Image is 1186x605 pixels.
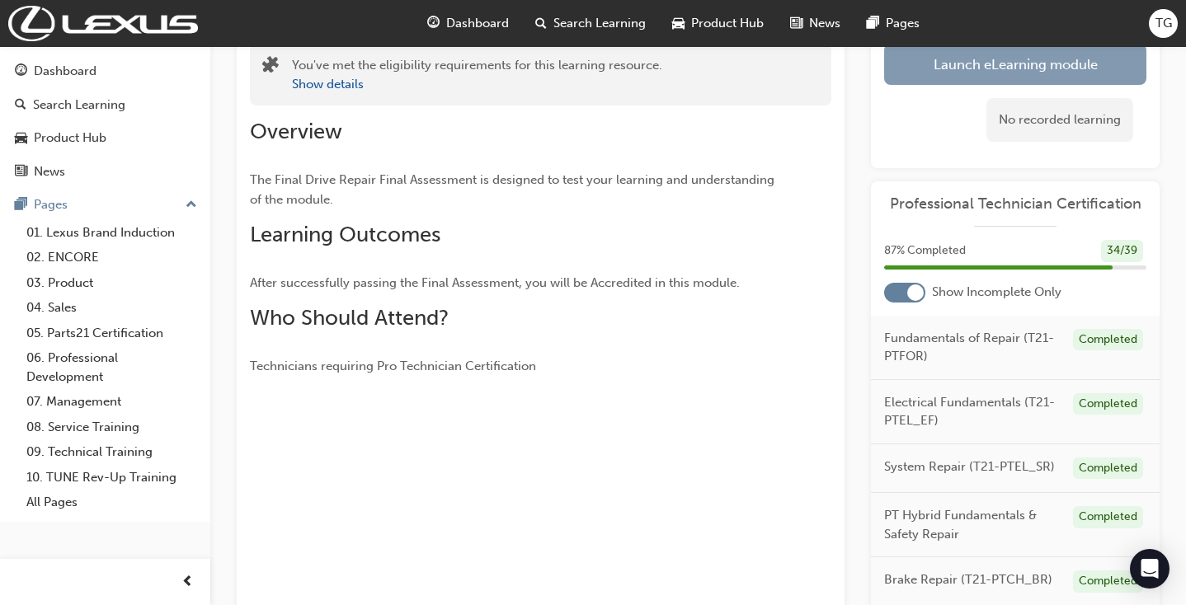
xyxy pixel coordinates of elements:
div: 34 / 39 [1101,240,1143,262]
span: Electrical Fundamentals (T21-PTEL_EF) [884,393,1060,430]
span: Pages [886,14,920,33]
span: 87 % Completed [884,242,966,260]
span: Technicians requiring Pro Technician Certification [250,359,536,373]
span: Brake Repair (T21-PTCH_BR) [884,570,1052,589]
a: All Pages [20,490,204,515]
a: guage-iconDashboard [414,7,522,40]
div: Completed [1073,570,1143,593]
a: 10. TUNE Rev-Up Training [20,465,204,490]
div: Completed [1073,457,1143,480]
span: The Final Drive Repair Final Assessment is designed to test your learning and understanding of th... [250,172,778,207]
span: up-icon [186,195,197,216]
a: 08. Service Training [20,415,204,440]
a: pages-iconPages [854,7,933,40]
a: 01. Lexus Brand Induction [20,220,204,246]
span: Overview [250,119,342,144]
img: Trak [8,6,198,41]
span: guage-icon [427,13,440,34]
a: Dashboard [7,56,204,87]
a: News [7,157,204,187]
a: 09. Technical Training [20,439,204,465]
div: No recorded learning [986,98,1133,142]
a: car-iconProduct Hub [659,7,777,40]
a: 03. Product [20,270,204,296]
span: car-icon [15,131,27,146]
span: search-icon [15,98,26,113]
button: Pages [7,190,204,220]
button: Show details [292,75,364,94]
div: Search Learning [33,96,125,115]
a: Professional Technician Certification [884,195,1146,213]
div: Pages [34,195,68,214]
span: Search Learning [553,14,646,33]
span: PT Hybrid Fundamentals & Safety Repair [884,506,1060,543]
a: 06. Professional Development [20,345,204,389]
a: 02. ENCORE [20,245,204,270]
span: search-icon [535,13,547,34]
span: car-icon [672,13,685,34]
span: pages-icon [867,13,879,34]
div: You've met the eligibility requirements for this learning resource. [292,56,662,93]
div: Product Hub [34,129,106,148]
span: Dashboard [446,14,509,33]
a: Launch eLearning module [884,44,1146,85]
span: After successfully passing the Final Assessment, you will be Accredited in this module. [250,275,740,290]
span: Learning Outcomes [250,222,440,247]
span: Fundamentals of Repair (T21-PTFOR) [884,329,1060,366]
div: Completed [1073,393,1143,415]
span: TG [1155,14,1172,33]
span: puzzle-icon [262,58,279,77]
span: guage-icon [15,64,27,79]
div: Completed [1073,506,1143,528]
a: 05. Parts21 Certification [20,321,204,346]
span: System Repair (T21-PTEL_SR) [884,457,1055,476]
a: search-iconSearch Learning [522,7,659,40]
span: prev-icon [181,572,194,593]
span: news-icon [790,13,802,34]
a: news-iconNews [777,7,854,40]
span: news-icon [15,165,27,180]
button: TG [1149,9,1178,38]
span: News [809,14,840,33]
a: 07. Management [20,389,204,415]
div: Open Intercom Messenger [1130,549,1170,589]
span: pages-icon [15,198,27,213]
span: Product Hub [691,14,764,33]
button: DashboardSearch LearningProduct HubNews [7,53,204,190]
div: Completed [1073,329,1143,351]
a: Search Learning [7,90,204,120]
div: News [34,162,65,181]
div: Dashboard [34,62,96,81]
span: Who Should Attend? [250,305,449,331]
span: Show Incomplete Only [932,283,1061,302]
a: 04. Sales [20,295,204,321]
a: Product Hub [7,123,204,153]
